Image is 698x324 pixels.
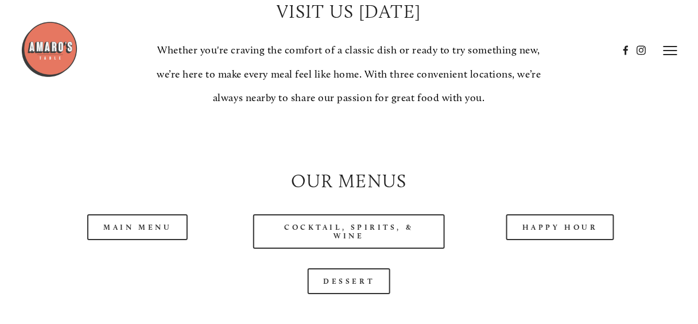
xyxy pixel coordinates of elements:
[308,268,391,294] a: Dessert
[87,214,188,240] a: Main Menu
[21,21,78,78] img: Amaro's Table
[253,214,445,249] a: Cocktail, Spirits, & Wine
[42,168,656,194] h2: Our Menus
[506,214,614,240] a: Happy Hour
